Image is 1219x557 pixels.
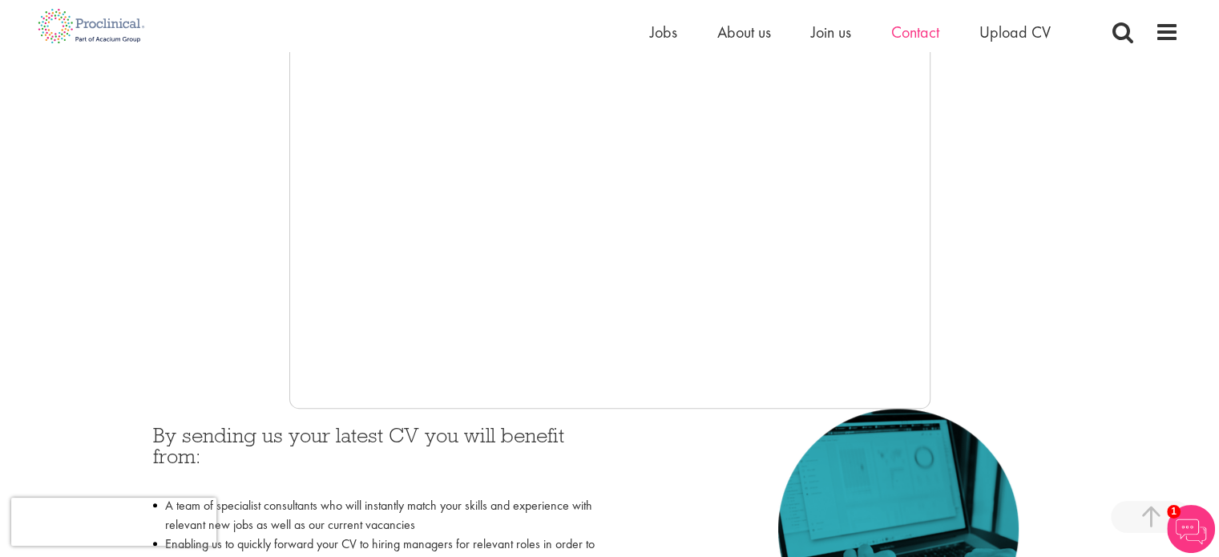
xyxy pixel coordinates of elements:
a: Contact [891,22,939,42]
iframe: reCAPTCHA [11,498,216,546]
a: Join us [811,22,851,42]
span: 1 [1167,505,1181,519]
li: A team of specialist consultants who will instantly match your skills and experience with relevan... [153,496,598,535]
img: Chatbot [1167,505,1215,553]
h3: By sending us your latest CV you will benefit from: [153,425,598,488]
a: Upload CV [979,22,1051,42]
a: Jobs [650,22,677,42]
a: About us [717,22,771,42]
